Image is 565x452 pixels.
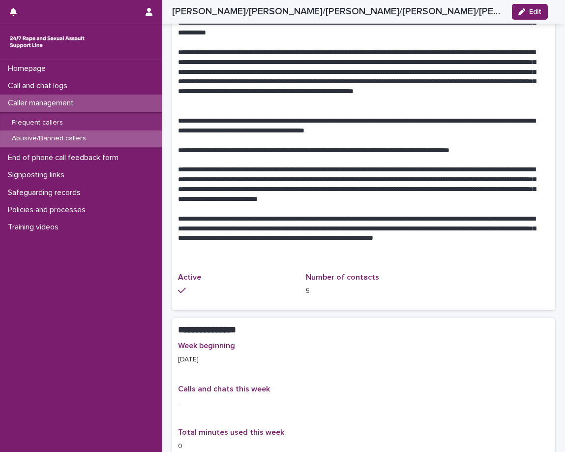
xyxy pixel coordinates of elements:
p: [DATE] [178,355,294,365]
p: Homepage [4,64,54,73]
p: 0 [178,441,294,452]
button: Edit [512,4,548,20]
span: Number of contacts [306,273,379,281]
p: Caller management [4,98,82,108]
p: Abusive/Banned callers [4,134,94,143]
p: Safeguarding records [4,188,89,197]
p: 5 [306,286,422,296]
p: - [178,398,549,408]
p: Policies and processes [4,205,93,215]
p: Call and chat logs [4,81,75,91]
h2: [PERSON_NAME]/[PERSON_NAME]/[PERSON_NAME]/[PERSON_NAME]/[PERSON_NAME] [172,6,504,17]
span: Total minutes used this week [178,428,284,436]
span: Active [178,273,201,281]
span: Week beginning [178,342,235,350]
img: rhQMoQhaT3yELyF149Cw [8,32,87,52]
span: Edit [529,8,541,15]
p: End of phone call feedback form [4,153,126,162]
span: Calls and chats this week [178,385,270,393]
p: Training videos [4,223,66,232]
p: Frequent callers [4,119,71,127]
p: Signposting links [4,170,72,180]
